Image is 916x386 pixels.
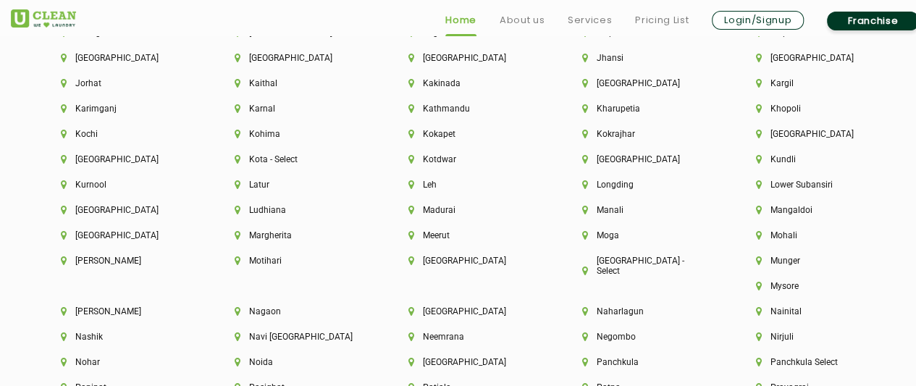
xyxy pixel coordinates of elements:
[582,306,707,316] li: Naharlagun
[61,256,185,266] li: [PERSON_NAME]
[61,306,185,316] li: [PERSON_NAME]
[445,12,476,29] a: Home
[235,104,359,114] li: Karnal
[756,205,881,215] li: Mangaldoi
[61,180,185,190] li: Kurnool
[408,78,533,88] li: Kakinada
[61,78,185,88] li: Jorhat
[756,180,881,190] li: Lower Subansiri
[408,104,533,114] li: Kathmandu
[582,129,707,139] li: Kokrajhar
[408,230,533,240] li: Meerut
[408,180,533,190] li: Leh
[408,53,533,63] li: [GEOGRAPHIC_DATA]
[61,332,185,342] li: Nashik
[235,332,359,342] li: Navi [GEOGRAPHIC_DATA]
[235,205,359,215] li: Ludhiana
[235,180,359,190] li: Latur
[61,154,185,164] li: [GEOGRAPHIC_DATA]
[756,357,881,367] li: Panchkula Select
[635,12,689,29] a: Pricing List
[582,104,707,114] li: Kharupetia
[235,230,359,240] li: Margherita
[756,78,881,88] li: Kargil
[582,357,707,367] li: Panchkula
[61,205,185,215] li: [GEOGRAPHIC_DATA]
[582,205,707,215] li: Manali
[408,205,533,215] li: Madurai
[61,53,185,63] li: [GEOGRAPHIC_DATA]
[408,154,533,164] li: Kotdwar
[235,78,359,88] li: Kaithal
[756,332,881,342] li: Nirjuli
[756,281,881,291] li: Mysore
[582,256,707,276] li: [GEOGRAPHIC_DATA] - Select
[756,306,881,316] li: Nainital
[408,357,533,367] li: [GEOGRAPHIC_DATA]
[235,53,359,63] li: [GEOGRAPHIC_DATA]
[582,230,707,240] li: Moga
[582,53,707,63] li: Jhansi
[582,332,707,342] li: Negombo
[61,104,185,114] li: Karimganj
[712,11,804,30] a: Login/Signup
[500,12,545,29] a: About us
[582,180,707,190] li: Longding
[408,332,533,342] li: Neemrana
[235,256,359,266] li: Motihari
[756,230,881,240] li: Mohali
[408,256,533,266] li: [GEOGRAPHIC_DATA]
[235,129,359,139] li: Kohima
[582,154,707,164] li: [GEOGRAPHIC_DATA]
[235,306,359,316] li: Nagaon
[756,154,881,164] li: Kundli
[756,256,881,266] li: Munger
[61,357,185,367] li: Nohar
[756,53,881,63] li: [GEOGRAPHIC_DATA]
[408,306,533,316] li: [GEOGRAPHIC_DATA]
[61,129,185,139] li: Kochi
[568,12,612,29] a: Services
[61,230,185,240] li: [GEOGRAPHIC_DATA]
[582,78,707,88] li: [GEOGRAPHIC_DATA]
[235,154,359,164] li: Kota - Select
[756,129,881,139] li: [GEOGRAPHIC_DATA]
[11,9,76,28] img: UClean Laundry and Dry Cleaning
[235,357,359,367] li: Noida
[408,129,533,139] li: Kokapet
[756,104,881,114] li: Khopoli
